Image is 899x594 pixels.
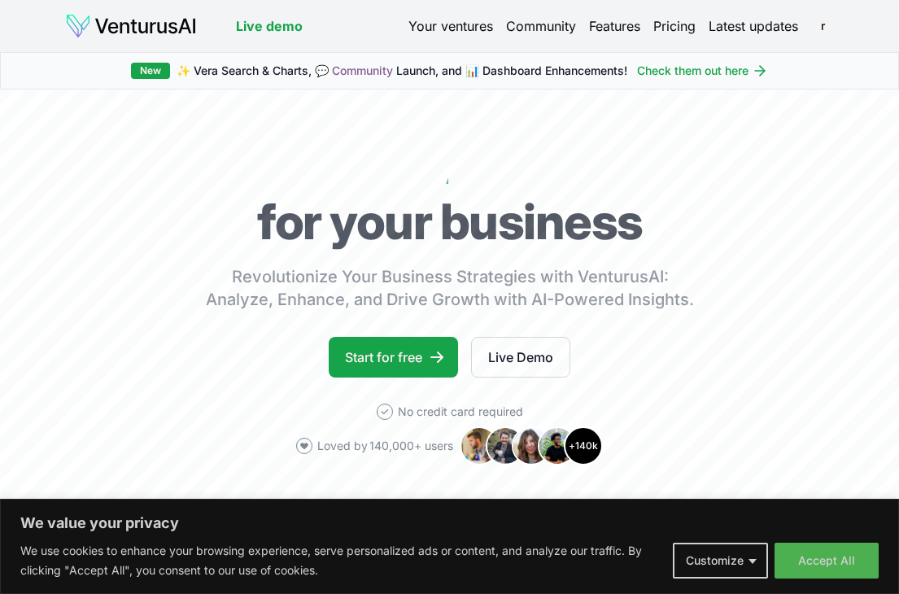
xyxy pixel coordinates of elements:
[177,63,627,79] span: ✨ Vera Search & Charts, 💬 Launch, and 📊 Dashboard Enhancements!
[460,426,499,465] img: Avatar 1
[506,16,576,36] a: Community
[538,426,577,465] img: Avatar 4
[589,16,640,36] a: Features
[486,426,525,465] img: Avatar 2
[332,63,393,77] a: Community
[65,13,197,39] img: logo
[20,541,661,580] p: We use cookies to enhance your browsing experience, serve personalized ads or content, and analyz...
[653,16,696,36] a: Pricing
[471,337,570,378] a: Live Demo
[408,16,493,36] a: Your ventures
[810,13,836,39] span: r
[811,15,834,37] button: r
[709,16,798,36] a: Latest updates
[20,513,879,533] p: We value your privacy
[236,16,303,36] a: Live demo
[637,63,768,79] a: Check them out here
[131,63,170,79] div: New
[329,337,458,378] a: Start for free
[775,543,879,579] button: Accept All
[673,543,768,579] button: Customize
[512,426,551,465] img: Avatar 3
